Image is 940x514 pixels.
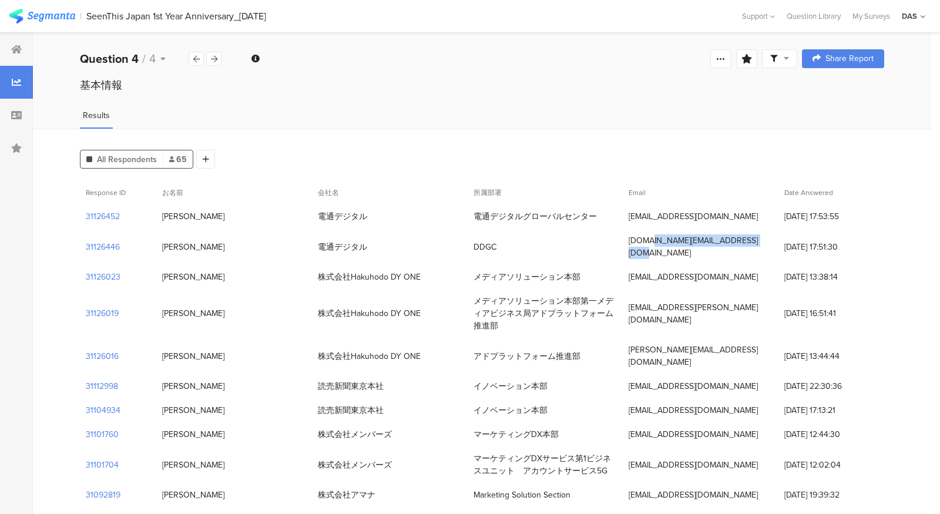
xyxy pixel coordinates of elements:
[474,271,580,283] div: メディアソリューション本部
[162,404,224,416] div: [PERSON_NAME]
[162,489,224,501] div: [PERSON_NAME]
[318,350,421,362] div: 株式会社Hakuhodo DY ONE
[784,187,833,198] span: Date Answered
[318,210,367,223] div: 電通デジタル
[474,187,502,198] span: 所属部署
[629,344,773,368] div: [PERSON_NAME][EMAIL_ADDRESS][DOMAIN_NAME]
[162,241,224,253] div: [PERSON_NAME]
[318,404,384,416] div: 読売新聞東京本社
[86,11,266,22] div: SeenThis Japan 1st Year Anniversary_[DATE]
[629,210,758,223] div: [EMAIL_ADDRESS][DOMAIN_NAME]
[86,404,120,416] section: 31104934
[902,11,917,22] div: DAS
[86,459,119,471] section: 31101704
[629,380,758,392] div: [EMAIL_ADDRESS][DOMAIN_NAME]
[83,109,110,122] span: Results
[784,459,878,471] span: [DATE] 12:02:04
[784,210,878,223] span: [DATE] 17:53:55
[784,404,878,416] span: [DATE] 17:13:21
[629,234,773,259] div: [DOMAIN_NAME][EMAIL_ADDRESS][DOMAIN_NAME]
[629,489,758,501] div: [EMAIL_ADDRESS][DOMAIN_NAME]
[162,350,224,362] div: [PERSON_NAME]
[97,153,157,166] span: All Respondents
[318,241,367,253] div: 電通デジタル
[86,241,120,253] section: 31126446
[474,489,570,501] div: Marketing Solution Section
[318,187,339,198] span: 会社名
[86,350,119,362] section: 31126016
[318,380,384,392] div: 読売新聞東京本社
[629,301,773,326] div: [EMAIL_ADDRESS][PERSON_NAME][DOMAIN_NAME]
[474,452,617,477] div: マーケティングDXサービス第1ビジネスユニット アカウントサービス5G
[629,187,646,198] span: Email
[318,428,392,441] div: 株式会社メンバーズ
[169,153,187,166] span: 65
[784,241,878,253] span: [DATE] 17:51:30
[86,428,119,441] section: 31101760
[162,187,183,198] span: お名前
[847,11,896,22] a: My Surveys
[318,459,392,471] div: 株式会社メンバーズ
[629,459,758,471] div: [EMAIL_ADDRESS][DOMAIN_NAME]
[474,210,597,223] div: 電通デジタルグローバルセンター
[162,428,224,441] div: [PERSON_NAME]
[86,187,126,198] span: Response ID
[781,11,847,22] a: Question Library
[474,428,559,441] div: マーケティングDX本部
[629,404,758,416] div: [EMAIL_ADDRESS][DOMAIN_NAME]
[80,50,139,68] b: Question 4
[162,271,224,283] div: [PERSON_NAME]
[142,50,146,68] span: /
[86,210,120,223] section: 31126452
[784,307,878,320] span: [DATE] 16:51:41
[784,489,878,501] span: [DATE] 19:39:32
[86,489,120,501] section: 31092819
[784,428,878,441] span: [DATE] 12:44:30
[162,459,224,471] div: [PERSON_NAME]
[742,7,775,25] div: Support
[474,380,548,392] div: イノベーション本部
[474,350,580,362] div: アドプラットフォーム推進部
[629,428,758,441] div: [EMAIL_ADDRESS][DOMAIN_NAME]
[318,271,421,283] div: 株式会社Hakuhodo DY ONE
[629,271,758,283] div: [EMAIL_ADDRESS][DOMAIN_NAME]
[784,271,878,283] span: [DATE] 13:38:14
[149,50,156,68] span: 4
[474,404,548,416] div: イノベーション本部
[474,295,617,332] div: メディアソリューション本部第一メディアビジネス局アドプラットフォーム推進部
[80,9,82,23] div: |
[162,210,224,223] div: [PERSON_NAME]
[784,380,878,392] span: [DATE] 22:30:36
[86,307,119,320] section: 31126019
[318,489,375,501] div: 株式会社アマナ
[86,271,120,283] section: 31126023
[784,350,878,362] span: [DATE] 13:44:44
[474,241,496,253] div: DDGC
[80,78,884,93] div: 基本情報
[162,380,224,392] div: [PERSON_NAME]
[162,307,224,320] div: [PERSON_NAME]
[9,9,75,23] img: segmanta logo
[86,380,118,392] section: 31112998
[825,55,874,63] span: Share Report
[318,307,421,320] div: 株式会社Hakuhodo DY ONE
